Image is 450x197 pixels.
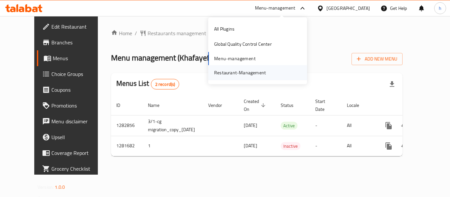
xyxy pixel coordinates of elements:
nav: breadcrumb [111,29,403,37]
span: [DATE] [244,121,257,130]
span: Start Date [315,97,334,113]
th: Actions [376,95,449,115]
div: [GEOGRAPHIC_DATA] [326,5,370,12]
div: Restaurant-Management [214,69,266,76]
td: All [342,136,376,156]
h2: Menus List [116,79,179,89]
div: Total records count [151,79,180,89]
li: / [135,29,137,37]
span: Upsell [51,133,104,141]
span: Choice Groups [51,70,104,78]
span: Version: [38,183,54,191]
td: - [310,136,342,156]
a: Restaurants management [140,29,206,37]
span: Promotions [51,102,104,110]
span: Name [148,101,168,109]
td: 1281682 [111,136,143,156]
a: Upsell [37,129,109,145]
td: All [342,115,376,136]
span: Menu disclaimer [51,117,104,125]
span: Coverage Report [51,149,104,157]
a: Choice Groups [37,66,109,82]
button: Change Status [397,138,412,154]
div: Menu-management [255,4,295,12]
span: Grocery Checklist [51,165,104,173]
span: Coupons [51,86,104,94]
a: Coverage Report [37,145,109,161]
span: Inactive [281,142,300,150]
table: enhanced table [111,95,449,156]
a: Grocery Checklist [37,161,109,177]
button: more [381,138,397,154]
span: Restaurants management [148,29,206,37]
span: Created On [244,97,267,113]
td: 1282856 [111,115,143,136]
span: Vendor [208,101,231,109]
span: Edit Restaurant [51,23,104,31]
span: Branches [51,38,104,46]
a: Menu disclaimer [37,113,109,129]
td: 3/1-cg migration_copy_[DATE] [143,115,203,136]
a: Edit Restaurant [37,19,109,35]
span: Menus [53,54,104,62]
td: - [310,115,342,136]
div: Global Quality Control Center [214,40,272,48]
span: 2 record(s) [151,81,179,87]
span: h [439,5,441,12]
span: 1.0.0 [55,183,65,191]
span: [DATE] [244,141,257,150]
button: Change Status [397,118,412,134]
a: Coupons [37,82,109,98]
span: ID [116,101,129,109]
a: Promotions [37,98,109,113]
a: Menus [37,50,109,66]
span: Menu management ( Khafayef Cafeteria ) [111,50,243,65]
a: Branches [37,35,109,50]
span: Locale [347,101,368,109]
a: Home [111,29,132,37]
button: Add New Menu [352,53,403,65]
td: 1 [143,136,203,156]
span: Add New Menu [357,55,397,63]
div: Export file [384,76,400,92]
span: Status [281,101,302,109]
div: All Plugins [214,25,235,33]
span: Active [281,122,297,130]
button: more [381,118,397,134]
